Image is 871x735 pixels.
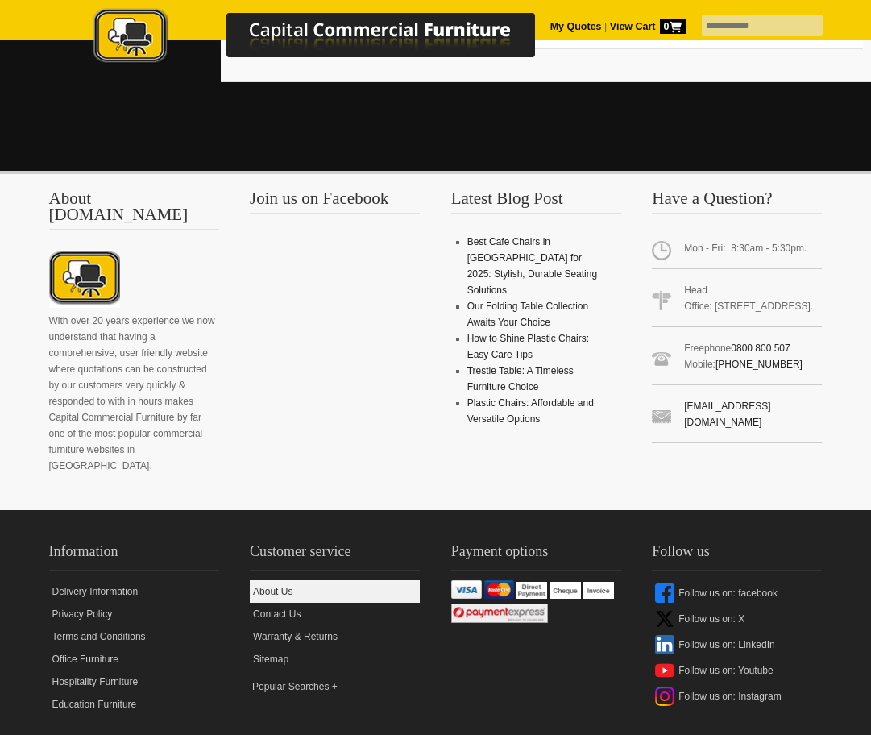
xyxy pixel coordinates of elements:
a: Follow us on: X [652,606,822,632]
span: Freephone Mobile: [652,334,822,385]
a: How to Shine Plastic Chairs: Easy Care Tips [467,333,589,360]
strong: View Cart [610,21,686,32]
img: About CCFNZ Logo [49,250,120,308]
a: Delivery Information [49,580,219,603]
img: Mastercard [484,580,514,599]
a: Trestle Table: A Timeless Furniture Choice [467,365,574,392]
a: Our Folding Table Collection Awaits Your Choice [467,301,589,328]
a: Best Cafe Chairs in [GEOGRAPHIC_DATA] for 2025: Stylish, Durable Seating Solutions [467,236,597,296]
img: instagram-icon [655,687,674,706]
img: x-icon [655,609,674,629]
img: VISA [451,580,482,600]
img: Capital Commercial Furniture Logo [49,8,613,67]
span: Head Office: [STREET_ADDRESS]. [652,276,822,327]
h3: Latest Blog Post [451,190,621,214]
p: With over 20 years experience we now understand that having a comprehensive, user friendly websit... [49,313,219,474]
span: 0 [660,19,686,34]
img: Windcave / Payment Express [451,604,548,623]
a: About Us [250,580,420,603]
span: Mon - Fri: 8:30am - 5:30pm. [652,234,822,269]
h3: About [DOMAIN_NAME] [49,190,219,230]
img: facebook-icon [655,583,674,603]
img: Cheque [550,582,581,599]
a: Contact Us [250,603,420,625]
a: Follow us on: facebook [652,580,822,606]
a: Sitemap [250,648,420,671]
h2: Payment options [451,539,621,571]
a: Capital Commercial Furniture Logo [49,8,613,72]
img: youtube-icon [655,661,674,680]
img: Invoice [583,582,614,599]
a: Office Furniture [49,648,219,671]
h3: Join us on Facebook [250,190,420,214]
h2: Information [49,539,219,571]
a: View Cart0 [607,21,685,32]
a: [EMAIL_ADDRESS][DOMAIN_NAME] [684,401,770,428]
h2: Customer service [250,539,420,571]
a: Follow us on: Instagram [652,683,822,709]
a: Hospitality Furniture [49,671,219,693]
h3: Have a Question? [652,190,822,214]
a: Warranty & Returns [250,625,420,648]
a: Education Furniture [49,693,219,716]
a: Follow us on: Youtube [652,658,822,683]
a: Terms and Conditions [49,625,219,648]
a: [PHONE_NUMBER] [715,359,803,370]
a: Plastic Chairs: Affordable and Versatile Options [467,397,594,425]
img: Direct Payment [516,582,547,599]
iframe: fb:page Facebook Social Plugin [250,234,459,411]
a: Privacy Policy [49,603,219,625]
a: 0800 800 507 [731,343,790,354]
a: Follow us on: LinkedIn [652,632,822,658]
h2: Follow us [652,539,822,571]
img: linkedin-icon [655,635,674,654]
